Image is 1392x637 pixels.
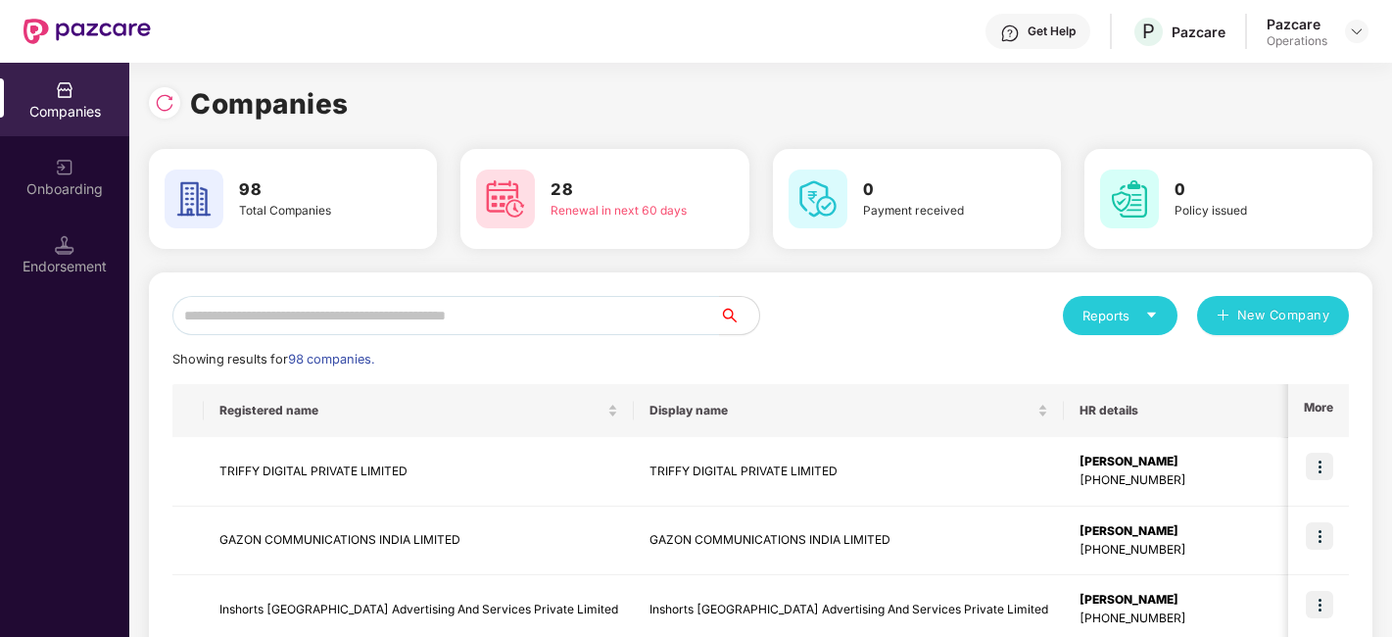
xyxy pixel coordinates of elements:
div: [PERSON_NAME] [1080,453,1344,471]
span: P [1142,20,1155,43]
div: Reports [1082,306,1158,325]
td: GAZON COMMUNICATIONS INDIA LIMITED [634,507,1064,576]
th: Registered name [204,384,634,437]
div: [PHONE_NUMBER] [1080,610,1344,628]
img: svg+xml;base64,PHN2ZyB4bWxucz0iaHR0cDovL3d3dy53My5vcmcvMjAwMC9zdmciIHdpZHRoPSI2MCIgaGVpZ2h0PSI2MC... [165,170,223,228]
th: Display name [634,384,1064,437]
span: caret-down [1145,309,1158,321]
th: HR details [1064,384,1360,437]
img: svg+xml;base64,PHN2ZyBpZD0iQ29tcGFuaWVzIiB4bWxucz0iaHR0cDovL3d3dy53My5vcmcvMjAwMC9zdmciIHdpZHRoPS... [55,80,74,100]
img: New Pazcare Logo [24,19,151,44]
th: More [1288,384,1349,437]
span: search [719,308,759,323]
button: search [719,296,760,335]
div: Get Help [1028,24,1076,39]
img: svg+xml;base64,PHN2ZyBpZD0iRHJvcGRvd24tMzJ4MzIiIHhtbG5zPSJodHRwOi8vd3d3LnczLm9yZy8yMDAwL3N2ZyIgd2... [1349,24,1365,39]
span: 98 companies. [288,352,374,367]
h3: 28 [551,177,694,203]
h1: Companies [190,82,349,125]
div: Policy issued [1175,202,1318,220]
div: Renewal in next 60 days [551,202,694,220]
h3: 0 [863,177,1006,203]
span: Registered name [219,403,603,418]
div: [PERSON_NAME] [1080,522,1344,541]
td: TRIFFY DIGITAL PRIVATE LIMITED [204,437,634,507]
td: GAZON COMMUNICATIONS INDIA LIMITED [204,507,634,576]
button: plusNew Company [1197,296,1349,335]
div: Total Companies [239,202,382,220]
img: svg+xml;base64,PHN2ZyB4bWxucz0iaHR0cDovL3d3dy53My5vcmcvMjAwMC9zdmciIHdpZHRoPSI2MCIgaGVpZ2h0PSI2MC... [789,170,847,228]
img: svg+xml;base64,PHN2ZyB3aWR0aD0iMTQuNSIgaGVpZ2h0PSIxNC41IiB2aWV3Qm94PSIwIDAgMTYgMTYiIGZpbGw9Im5vbm... [55,235,74,255]
img: svg+xml;base64,PHN2ZyBpZD0iSGVscC0zMngzMiIgeG1sbnM9Imh0dHA6Ly93d3cudzMub3JnLzIwMDAvc3ZnIiB3aWR0aD... [1000,24,1020,43]
img: svg+xml;base64,PHN2ZyB4bWxucz0iaHR0cDovL3d3dy53My5vcmcvMjAwMC9zdmciIHdpZHRoPSI2MCIgaGVpZ2h0PSI2MC... [1100,170,1159,228]
div: Payment received [863,202,1006,220]
img: icon [1306,591,1333,618]
img: icon [1306,453,1333,480]
div: [PERSON_NAME] [1080,591,1344,610]
div: Pazcare [1267,15,1327,33]
img: svg+xml;base64,PHN2ZyB4bWxucz0iaHR0cDovL3d3dy53My5vcmcvMjAwMC9zdmciIHdpZHRoPSI2MCIgaGVpZ2h0PSI2MC... [476,170,535,228]
img: svg+xml;base64,PHN2ZyB3aWR0aD0iMjAiIGhlaWdodD0iMjAiIHZpZXdCb3g9IjAgMCAyMCAyMCIgZmlsbD0ibm9uZSIgeG... [55,158,74,177]
h3: 0 [1175,177,1318,203]
span: Showing results for [172,352,374,367]
div: [PHONE_NUMBER] [1080,471,1344,490]
img: icon [1306,522,1333,550]
span: Display name [649,403,1033,418]
div: Operations [1267,33,1327,49]
span: New Company [1237,306,1330,325]
div: Pazcare [1172,23,1225,41]
img: svg+xml;base64,PHN2ZyBpZD0iUmVsb2FkLTMyeDMyIiB4bWxucz0iaHR0cDovL3d3dy53My5vcmcvMjAwMC9zdmciIHdpZH... [155,93,174,113]
td: TRIFFY DIGITAL PRIVATE LIMITED [634,437,1064,507]
div: [PHONE_NUMBER] [1080,541,1344,560]
h3: 98 [239,177,382,203]
span: plus [1217,309,1229,324]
